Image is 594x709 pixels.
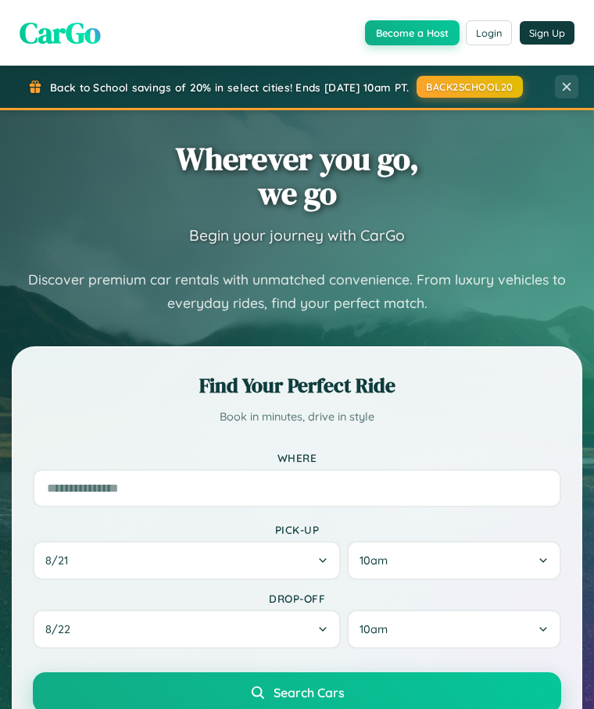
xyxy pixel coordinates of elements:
p: Discover premium car rentals with unmatched convenience. From luxury vehicles to everyday rides, ... [12,268,582,315]
h2: Find Your Perfect Ride [33,371,561,399]
button: Become a Host [365,20,460,45]
h3: Begin your journey with CarGo [189,226,405,245]
span: 8 / 21 [45,553,76,568]
label: Drop-off [33,592,561,605]
span: 8 / 22 [45,622,78,636]
p: Book in minutes, drive in style [33,407,561,428]
span: 10am [360,622,388,636]
button: 10am [347,541,561,580]
button: 8/21 [33,541,341,580]
label: Pick-up [33,523,561,536]
h1: Wherever you go, we go [176,141,419,210]
span: Search Cars [274,685,345,700]
button: BACK2SCHOOL20 [417,76,523,98]
button: Sign Up [520,21,574,45]
button: 10am [347,610,561,649]
span: 10am [360,553,388,568]
label: Where [33,451,561,464]
span: Back to School savings of 20% in select cities! Ends [DATE] 10am PT. [50,81,409,94]
span: CarGo [20,12,101,53]
button: Login [466,20,512,45]
button: 8/22 [33,610,341,649]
